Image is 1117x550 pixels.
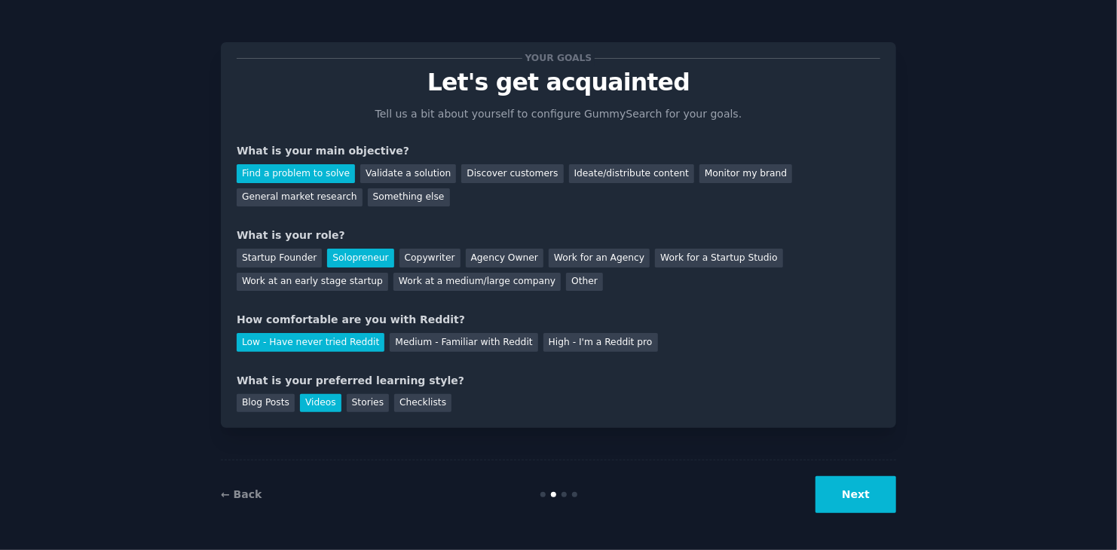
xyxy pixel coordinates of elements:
[390,333,537,352] div: Medium - Familiar with Reddit
[347,394,389,413] div: Stories
[699,164,792,183] div: Monitor my brand
[360,164,456,183] div: Validate a solution
[237,373,880,389] div: What is your preferred learning style?
[368,188,450,207] div: Something else
[394,394,451,413] div: Checklists
[237,249,322,267] div: Startup Founder
[543,333,658,352] div: High - I'm a Reddit pro
[327,249,393,267] div: Solopreneur
[461,164,563,183] div: Discover customers
[237,312,880,328] div: How comfortable are you with Reddit?
[237,143,880,159] div: What is your main objective?
[816,476,896,513] button: Next
[549,249,650,267] div: Work for an Agency
[566,273,603,292] div: Other
[237,188,363,207] div: General market research
[466,249,543,267] div: Agency Owner
[237,333,384,352] div: Low - Have never tried Reddit
[399,249,461,267] div: Copywriter
[522,50,595,66] span: Your goals
[237,164,355,183] div: Find a problem to solve
[237,69,880,96] p: Let's get acquainted
[237,273,388,292] div: Work at an early stage startup
[655,249,782,267] div: Work for a Startup Studio
[393,273,561,292] div: Work at a medium/large company
[369,106,748,122] p: Tell us a bit about yourself to configure GummySearch for your goals.
[569,164,694,183] div: Ideate/distribute content
[237,228,880,243] div: What is your role?
[237,394,295,413] div: Blog Posts
[221,488,262,500] a: ← Back
[300,394,341,413] div: Videos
